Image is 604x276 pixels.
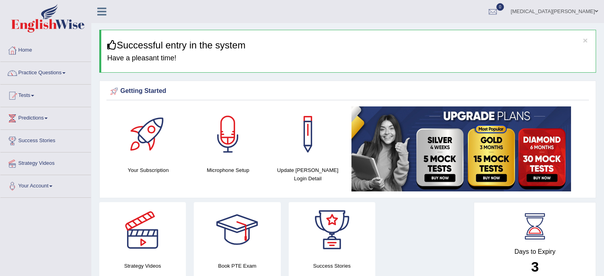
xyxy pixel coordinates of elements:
[0,107,91,127] a: Predictions
[0,85,91,104] a: Tests
[107,40,590,50] h3: Successful entry in the system
[0,130,91,150] a: Success Stories
[112,166,184,174] h4: Your Subscription
[531,259,538,274] b: 3
[583,36,588,44] button: ×
[483,248,587,255] h4: Days to Expiry
[496,3,504,11] span: 0
[99,262,186,270] h4: Strategy Videos
[192,166,264,174] h4: Microphone Setup
[107,54,590,62] h4: Have a pleasant time!
[289,262,375,270] h4: Success Stories
[0,152,91,172] a: Strategy Videos
[0,62,91,82] a: Practice Questions
[0,39,91,59] a: Home
[108,85,587,97] div: Getting Started
[0,175,91,195] a: Your Account
[194,262,280,270] h4: Book PTE Exam
[351,106,571,191] img: small5.jpg
[272,166,344,183] h4: Update [PERSON_NAME] Login Detail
